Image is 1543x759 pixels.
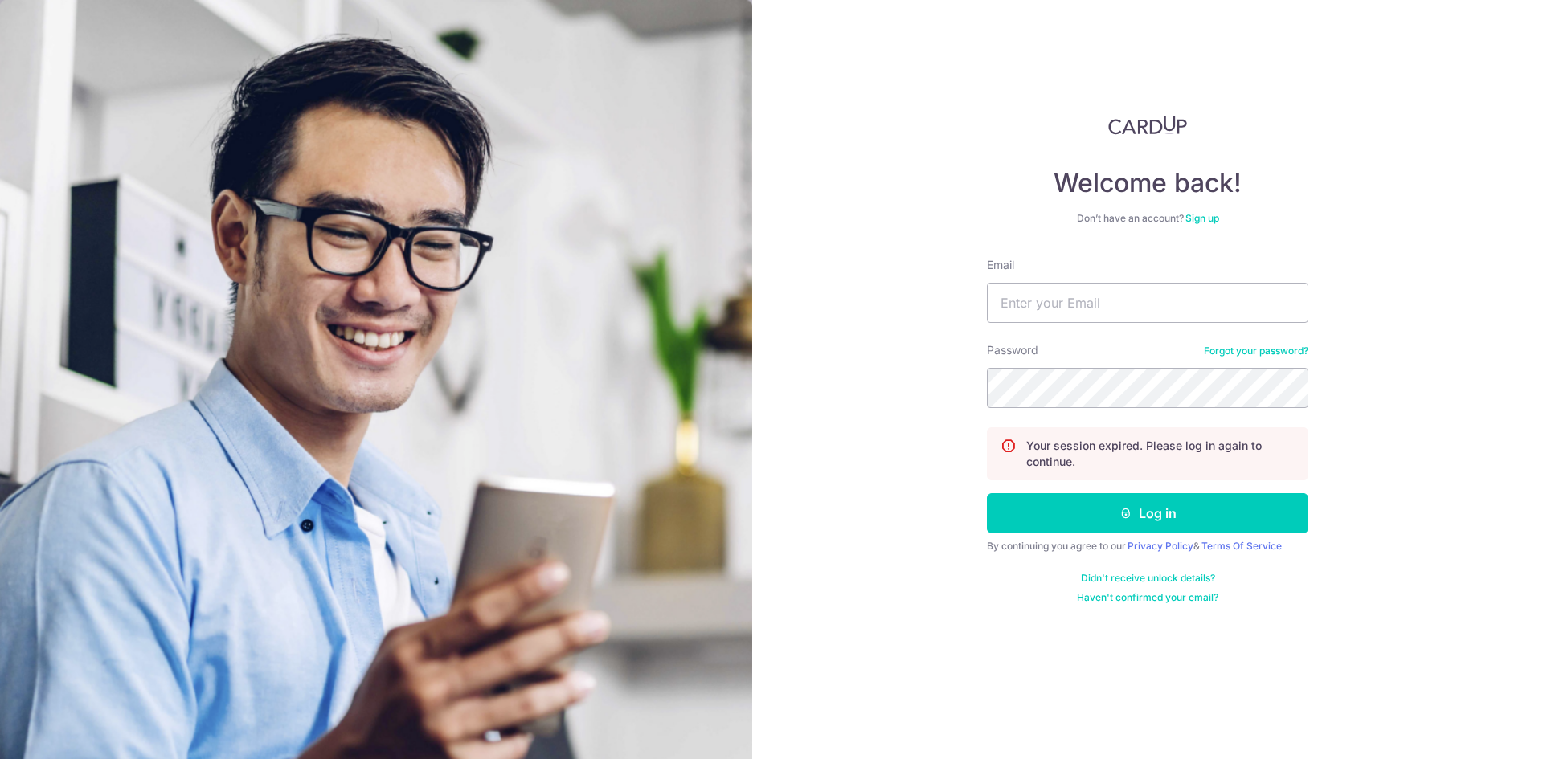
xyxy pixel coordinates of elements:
h4: Welcome back! [987,167,1308,199]
a: Sign up [1185,212,1219,224]
a: Terms Of Service [1201,540,1282,552]
label: Email [987,257,1014,273]
p: Your session expired. Please log in again to continue. [1026,438,1295,470]
a: Didn't receive unlock details? [1081,572,1215,585]
input: Enter your Email [987,283,1308,323]
button: Log in [987,493,1308,533]
a: Haven't confirmed your email? [1077,591,1218,604]
div: By continuing you agree to our & [987,540,1308,553]
label: Password [987,342,1038,358]
div: Don’t have an account? [987,212,1308,225]
a: Privacy Policy [1128,540,1193,552]
a: Forgot your password? [1204,345,1308,357]
img: CardUp Logo [1108,116,1187,135]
